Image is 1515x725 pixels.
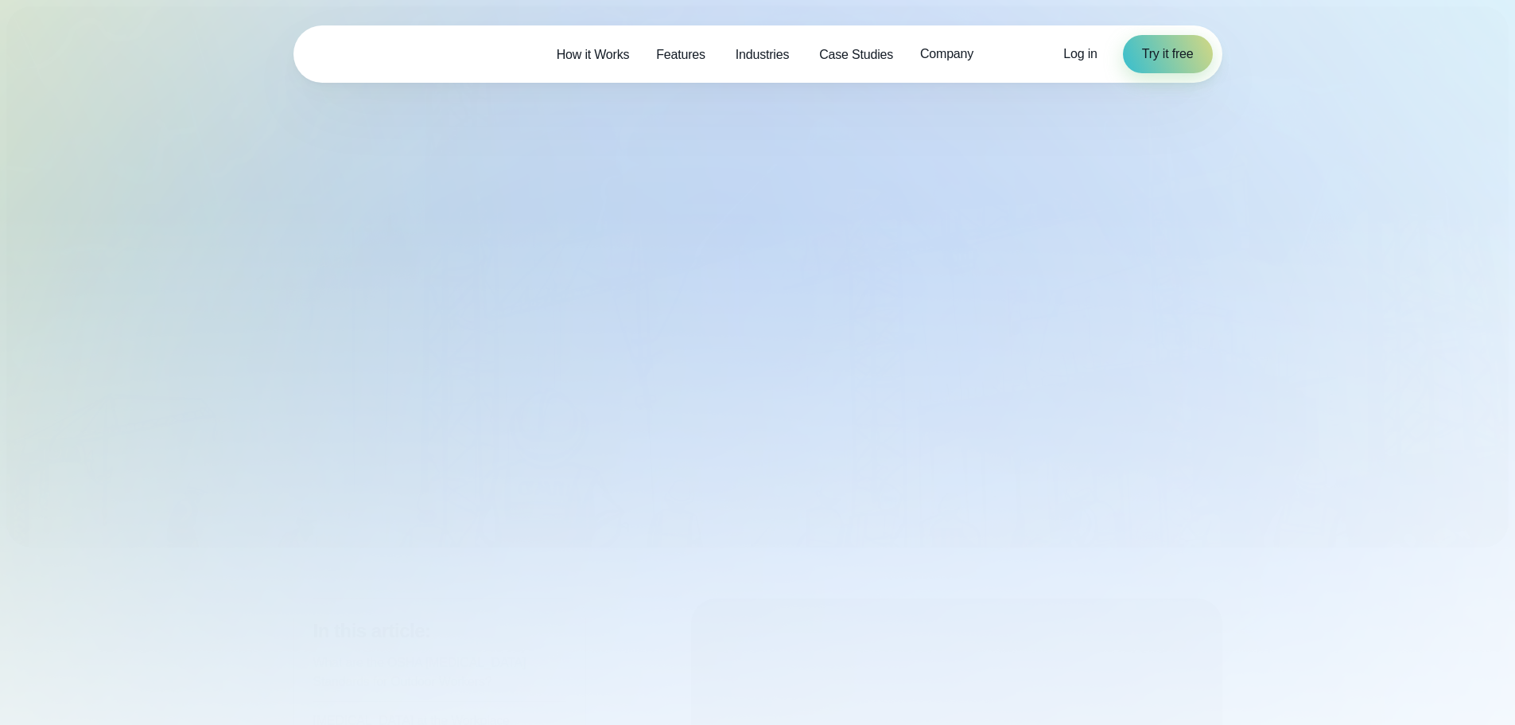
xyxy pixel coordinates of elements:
span: Features [656,45,705,64]
span: Try it free [1142,45,1194,64]
a: Case Studies [806,38,907,71]
span: How it Works [557,45,630,64]
a: Log in [1063,45,1097,64]
a: Try it free [1123,35,1213,73]
a: How it Works [543,38,643,71]
span: Company [920,45,973,64]
span: Case Studies [819,45,893,64]
span: Industries [736,45,789,64]
span: Log in [1063,47,1097,60]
